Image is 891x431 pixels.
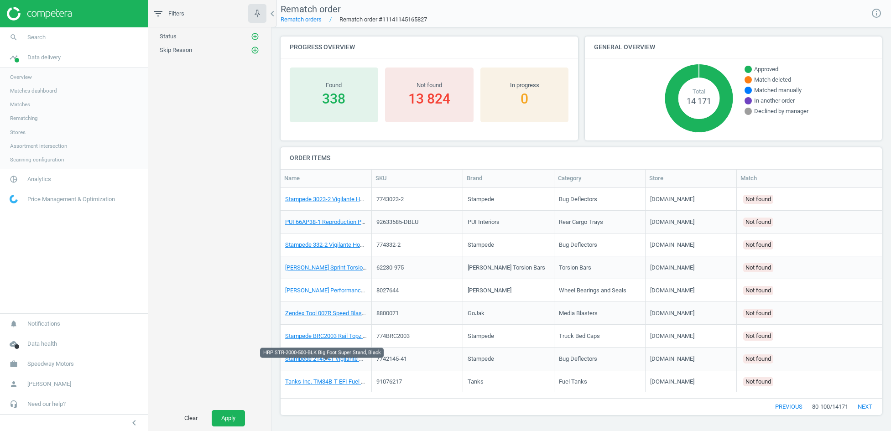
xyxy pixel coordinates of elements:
i: chevron_left [129,417,140,428]
div: SKU [375,174,459,182]
span: Overview [10,73,32,81]
span: Assortment intersection [10,142,67,150]
a: [PERSON_NAME] Sprint Torsion Bars, 1-1/8 x 30 Inch, Hollow, 975 Rate [285,264,466,270]
a: Stampede BRC2003 Rail Topz Smooth BedRail Cap-no Stake Hole Dodge [285,332,471,339]
span: Rematch order #11141145165827 [322,16,427,24]
i: filter_list [153,8,164,19]
i: cloud_done [5,335,22,353]
a: PUI 66AP38-1 Reproduction Package Tray [DATE]-[DATE] GTO/LeMans,DBlue [285,218,484,225]
button: next [848,399,882,415]
i: person [5,375,22,393]
button: Apply [212,410,245,426]
div: 0 [485,89,564,108]
div: Tanks [468,377,484,385]
button: add_circle_outline [250,32,260,41]
div: 8800071 [376,309,399,317]
i: info_outline [871,8,882,19]
span: Skip Reason [160,47,192,53]
div: 7742145-41 [376,354,407,363]
div: Stampede [468,240,494,249]
span: Rematching [10,114,38,122]
div: 62230-975 [376,263,404,271]
span: [PERSON_NAME] [27,380,71,388]
div: [DOMAIN_NAME] [650,377,694,385]
span: Not found [745,217,771,226]
i: add_circle_outline [251,46,259,54]
div: GoJak [468,309,485,317]
div: [DOMAIN_NAME] [650,286,694,294]
span: Scanning configuration [10,156,64,163]
div: Torsion Bars [559,263,591,271]
div: Stampede [468,195,494,203]
div: [DOMAIN_NAME] [650,240,694,249]
div: 774BRC2003 [376,332,410,340]
div: 91076217 [376,377,402,385]
i: timeline [5,49,22,66]
div: Category [558,174,641,182]
span: Matches dashboard [10,87,57,94]
span: Matches [10,101,30,108]
img: ajHJNr6hYgQAAAAASUVORK5CYII= [7,7,72,21]
button: chevron_left [123,417,146,429]
div: 92633585-DBLU [376,218,418,226]
a: Stampede 3023-2 Vigilante Hood Protector Smoke, Envoy/Ascender [285,195,459,202]
i: pie_chart_outlined [5,171,22,188]
i: work [5,355,22,373]
div: [DOMAIN_NAME] [650,263,694,271]
span: Not found [745,377,771,386]
h4: Progress overview [281,36,578,58]
a: info_outline [871,8,882,20]
div: 7743023-2 [376,195,404,203]
span: Rematch order [281,4,341,15]
i: notifications [5,315,22,332]
span: Not found [745,263,771,272]
div: Fuel Tanks [559,377,587,385]
span: Not found [745,354,771,363]
span: Match deleted [754,76,791,84]
div: 14 171 [678,96,719,107]
span: Not found [745,240,771,249]
div: 13 824 [390,89,469,108]
span: Notifications [27,320,60,328]
div: Bug Deflectors [559,354,597,363]
i: add_circle_outline [251,32,259,41]
div: Brand [467,174,550,182]
div: Found [294,81,374,89]
div: [DOMAIN_NAME] [650,332,694,340]
div: [DOMAIN_NAME] [650,218,694,226]
div: [PERSON_NAME] [468,286,511,294]
span: Filters [168,10,184,18]
div: Total [678,88,719,96]
div: Bug Deflectors [559,195,597,203]
div: [PERSON_NAME] Torsion Bars [468,263,545,271]
div: Stampede [468,354,494,363]
div: Bug Deflectors [559,240,597,249]
div: Media Blasters [559,309,598,317]
a: [PERSON_NAME] Performance 7644 Replacement Grand National Hub Seal [MEDICAL_DATA] [285,286,524,293]
div: Name [284,174,368,182]
i: headset_mic [5,395,22,413]
span: Need our help? [27,400,66,408]
button: Clear [175,410,207,426]
div: Rear Cargo Trays [559,218,603,226]
div: Truck Bed Caps [559,332,600,340]
div: [DOMAIN_NAME] [650,309,694,317]
span: Not found [745,286,771,295]
span: / 14171 [830,403,848,411]
button: previous [766,399,812,415]
span: Matched manually [754,86,802,94]
div: [DOMAIN_NAME] [650,195,694,203]
a: Stampede 332-2 Vigilante Hood Protector Smoke, Pickup/4Runner [285,241,455,248]
img: wGWNvw8QSZomAAAAABJRU5ErkJggg== [10,195,18,203]
div: PUI Interiors [468,218,500,226]
div: Stampede [468,332,494,340]
div: Not found [390,81,469,89]
div: 8027644 [376,286,399,294]
a: Rematch orders [281,16,322,23]
h4: Order items [281,147,882,169]
span: Status [160,33,177,40]
span: Not found [745,308,771,317]
div: [DOMAIN_NAME] [650,354,694,363]
a: Stampede 2145-41 Vigilante Hood Protector American Flag, Ford [285,355,450,362]
span: Search [27,33,46,42]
